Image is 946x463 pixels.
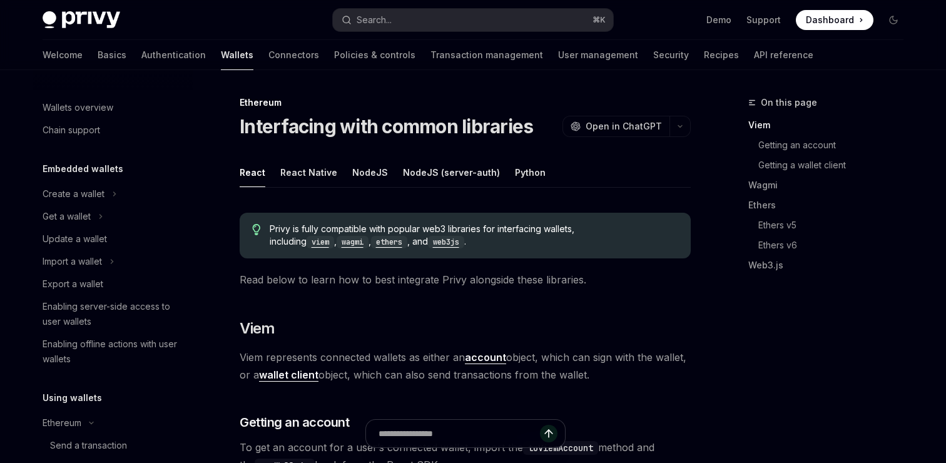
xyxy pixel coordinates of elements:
[515,158,546,187] button: Python
[357,13,392,28] div: Search...
[337,236,369,247] a: wagmi
[465,351,506,364] strong: account
[307,236,334,247] a: viem
[653,40,689,70] a: Security
[240,115,533,138] h1: Interfacing with common libraries
[704,40,739,70] a: Recipes
[141,40,206,70] a: Authentication
[746,14,781,26] a: Support
[593,15,606,25] span: ⌘ K
[758,215,913,235] a: Ethers v5
[240,96,691,109] div: Ethereum
[706,14,731,26] a: Demo
[806,14,854,26] span: Dashboard
[240,414,349,431] span: Getting an account
[748,175,913,195] a: Wagmi
[754,40,813,70] a: API reference
[430,40,543,70] a: Transaction management
[43,415,81,430] div: Ethereum
[43,123,100,138] div: Chain support
[43,209,91,224] div: Get a wallet
[43,277,103,292] div: Export a wallet
[221,40,253,70] a: Wallets
[259,369,318,382] a: wallet client
[259,369,318,381] strong: wallet client
[748,255,913,275] a: Web3.js
[268,40,319,70] a: Connectors
[586,120,662,133] span: Open in ChatGPT
[758,155,913,175] a: Getting a wallet client
[252,224,261,235] svg: Tip
[43,390,102,405] h5: Using wallets
[43,299,185,329] div: Enabling server-side access to user wallets
[307,236,334,248] code: viem
[43,254,102,269] div: Import a wallet
[43,100,113,115] div: Wallets overview
[43,337,185,367] div: Enabling offline actions with user wallets
[33,333,193,370] a: Enabling offline actions with user wallets
[240,349,691,384] span: Viem represents connected wallets as either an object, which can sign with the wallet, or a objec...
[240,318,275,338] span: Viem
[748,115,913,135] a: Viem
[558,40,638,70] a: User management
[465,351,506,364] a: account
[334,40,415,70] a: Policies & controls
[333,9,613,31] button: Search...⌘K
[33,96,193,119] a: Wallets overview
[240,158,265,187] button: React
[50,438,127,453] div: Send a transaction
[337,236,369,248] code: wagmi
[540,425,557,442] button: Send message
[33,434,193,457] a: Send a transaction
[758,235,913,255] a: Ethers v6
[761,95,817,110] span: On this page
[352,158,388,187] button: NodeJS
[43,186,104,201] div: Create a wallet
[33,119,193,141] a: Chain support
[98,40,126,70] a: Basics
[562,116,669,137] button: Open in ChatGPT
[748,195,913,215] a: Ethers
[43,40,83,70] a: Welcome
[371,236,407,248] code: ethers
[428,236,464,247] a: web3js
[33,228,193,250] a: Update a wallet
[43,11,120,29] img: dark logo
[43,232,107,247] div: Update a wallet
[280,158,337,187] button: React Native
[428,236,464,248] code: web3js
[883,10,903,30] button: Toggle dark mode
[240,271,691,288] span: Read below to learn how to best integrate Privy alongside these libraries.
[758,135,913,155] a: Getting an account
[43,161,123,176] h5: Embedded wallets
[403,158,500,187] button: NodeJS (server-auth)
[796,10,873,30] a: Dashboard
[33,295,193,333] a: Enabling server-side access to user wallets
[371,236,407,247] a: ethers
[33,273,193,295] a: Export a wallet
[270,223,678,248] span: Privy is fully compatible with popular web3 libraries for interfacing wallets, including , , , and .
